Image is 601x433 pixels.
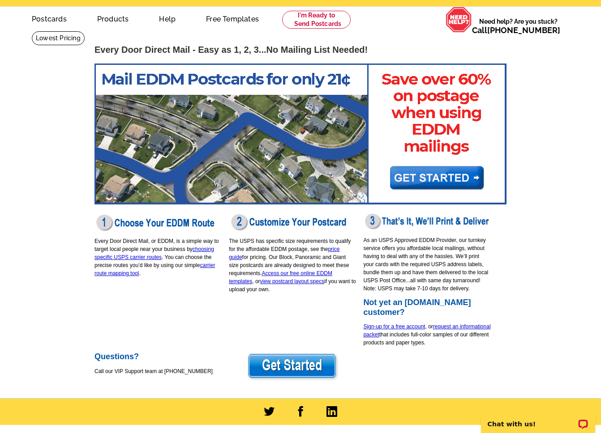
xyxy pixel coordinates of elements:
[475,405,601,433] iframe: LiveChat chat widget
[94,64,507,204] img: EC_EDDM-postcards-marketing-banner.png
[94,367,222,375] p: Call our VIP Support team at [PHONE_NUMBER]
[260,278,324,284] a: view postcard layout specs
[363,323,491,347] p: , or that includes full-color samples of our different products and paper types.
[487,25,560,35] a: [PHONE_NUMBER]
[472,17,565,35] span: Need help? Are you stuck?
[229,237,356,293] p: The USPS has specific size requirements to qualify for the affordable EDDM postage, see the for p...
[145,8,190,29] a: Help
[17,8,81,29] a: Postcards
[94,45,507,55] h1: Every Door Direct Mail - Easy as 1, 2, 3...No Mailing List Needed!
[246,352,339,381] img: eddm-get-started-button.png
[94,352,222,362] h2: Questions?
[363,212,491,231] img: eddm-print-deliver.png
[472,25,560,35] span: Call
[229,270,332,284] a: Access our free online EDDM templates
[363,236,491,293] p: As an USPS Approved EDDM Provider, our turnkey service offers you affordable local mailings, with...
[94,237,222,277] p: Every Door Direct Mail, or EDDM, is a simple way to target local people near your business by . Y...
[363,323,425,330] a: Sign-up for a free account
[192,8,273,29] a: Free Templates
[83,8,143,29] a: Products
[229,212,351,232] img: eddm-customize-postcard.png
[94,212,216,232] img: eddm-choose-route.png
[363,298,491,317] h2: Not yet an [DOMAIN_NAME] customer?
[446,7,472,33] img: help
